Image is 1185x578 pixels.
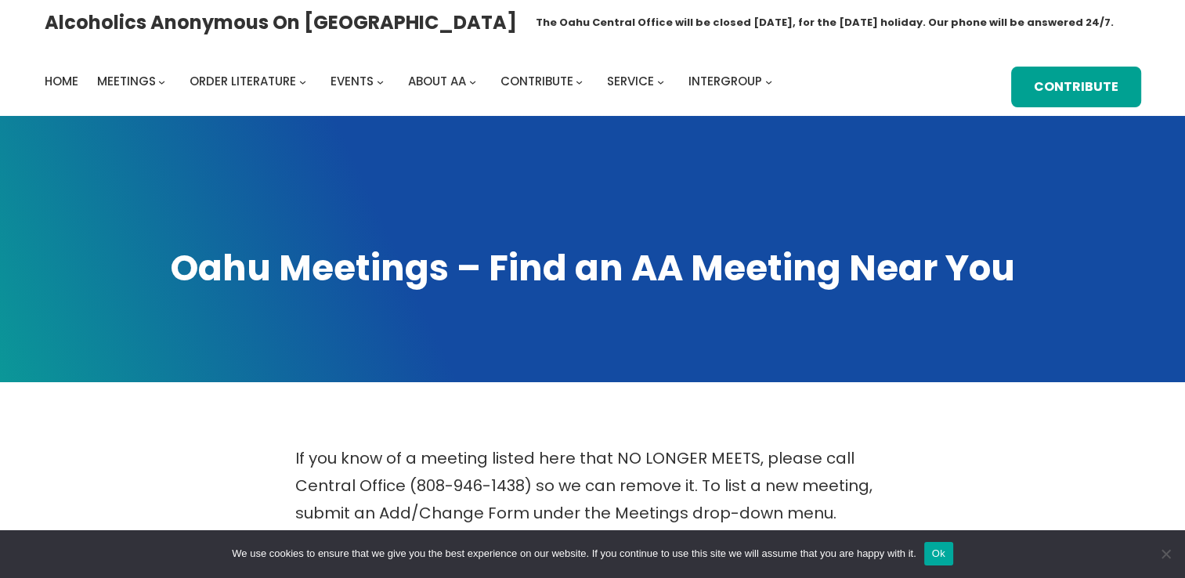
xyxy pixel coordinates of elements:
[765,78,772,85] button: Intergroup submenu
[500,70,573,92] a: Contribute
[158,78,165,85] button: Meetings submenu
[299,78,306,85] button: Order Literature submenu
[45,73,78,89] span: Home
[607,73,654,89] span: Service
[295,445,891,527] p: If you know of a meeting listed here that NO LONGER MEETS, please call Central Office (808-946-14...
[1011,67,1141,108] a: Contribute
[331,70,374,92] a: Events
[500,73,573,89] span: Contribute
[657,78,664,85] button: Service submenu
[408,73,466,89] span: About AA
[97,70,156,92] a: Meetings
[232,546,916,562] span: We use cookies to ensure that we give you the best experience on our website. If you continue to ...
[469,78,476,85] button: About AA submenu
[45,70,778,92] nav: Intergroup
[688,70,762,92] a: Intergroup
[1158,546,1173,562] span: No
[45,70,78,92] a: Home
[331,73,374,89] span: Events
[576,78,583,85] button: Contribute submenu
[924,542,953,565] button: Ok
[377,78,384,85] button: Events submenu
[45,5,517,39] a: Alcoholics Anonymous on [GEOGRAPHIC_DATA]
[45,244,1141,293] h1: Oahu Meetings – Find an AA Meeting Near You
[607,70,654,92] a: Service
[688,73,762,89] span: Intergroup
[408,70,466,92] a: About AA
[190,73,296,89] span: Order Literature
[97,73,156,89] span: Meetings
[536,15,1114,31] h1: The Oahu Central Office will be closed [DATE], for the [DATE] holiday. Our phone will be answered...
